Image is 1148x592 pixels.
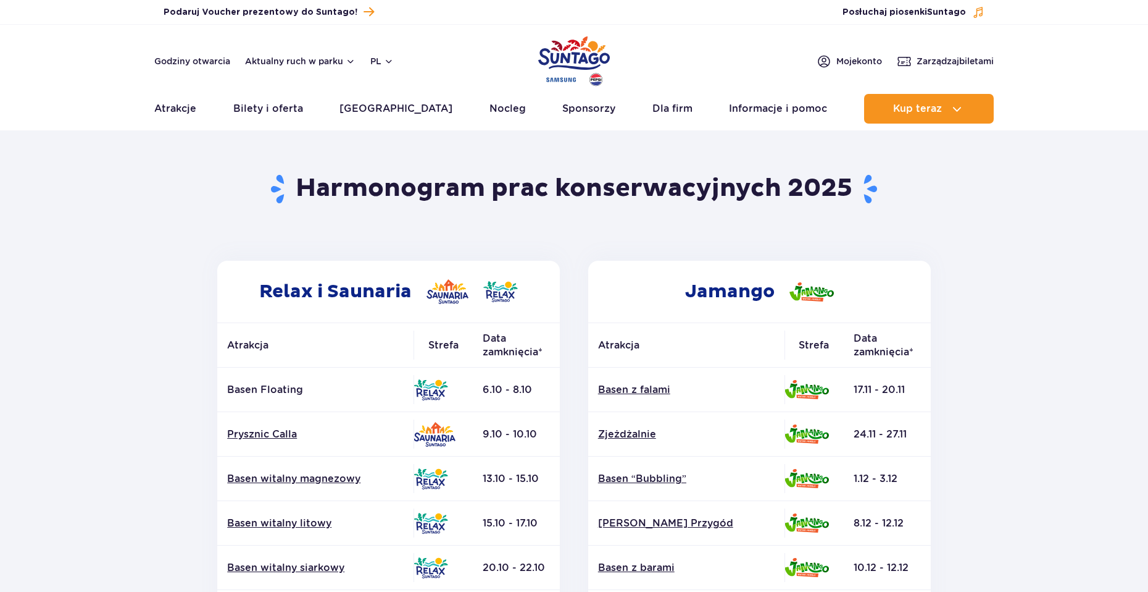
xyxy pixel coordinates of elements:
a: Basen witalny magnezowy [227,472,404,486]
th: Strefa [784,323,844,368]
a: Bilety i oferta [233,94,303,124]
img: Relax [414,557,448,578]
td: 8.12 - 12.12 [844,501,931,546]
th: Data zamknięcia* [844,323,931,368]
a: Basen witalny litowy [227,517,404,530]
a: Podaruj Voucher prezentowy do Suntago! [164,4,374,20]
span: Kup teraz [893,103,942,114]
a: Basen witalny siarkowy [227,561,404,575]
img: Jamango [784,425,829,444]
a: Sponsorzy [562,94,615,124]
a: [GEOGRAPHIC_DATA] [339,94,452,124]
td: 24.11 - 27.11 [844,412,931,457]
button: Aktualny ruch w parku [245,56,356,66]
span: Suntago [927,8,966,17]
span: Podaruj Voucher prezentowy do Suntago! [164,6,357,19]
a: Basen “Bubbling” [598,472,775,486]
th: Atrakcja [588,323,784,368]
button: Kup teraz [864,94,994,124]
span: Posłuchaj piosenki [842,6,966,19]
h2: Jamango [588,261,931,323]
img: Relax [414,468,448,489]
td: 10.12 - 12.12 [844,546,931,590]
button: Posłuchaj piosenkiSuntago [842,6,984,19]
img: Relax [414,513,448,534]
h2: Relax i Saunaria [217,261,560,323]
a: Godziny otwarcia [154,55,230,67]
img: Jamango [784,380,829,399]
a: Informacje i pomoc [729,94,827,124]
td: 13.10 - 15.10 [473,457,560,501]
a: Park of Poland [538,31,610,88]
a: Mojekonto [817,54,882,69]
td: 17.11 - 20.11 [844,368,931,412]
a: Zarządzajbiletami [897,54,994,69]
img: Jamango [784,514,829,533]
button: pl [370,55,394,67]
td: 9.10 - 10.10 [473,412,560,457]
p: Basen Floating [227,383,404,397]
a: Prysznic Calla [227,428,404,441]
a: Atrakcje [154,94,196,124]
a: [PERSON_NAME] Przygód [598,517,775,530]
img: Saunaria [414,422,455,447]
th: Data zamknięcia* [473,323,560,368]
td: 20.10 - 22.10 [473,546,560,590]
th: Atrakcja [217,323,414,368]
td: 6.10 - 8.10 [473,368,560,412]
a: Nocleg [489,94,526,124]
th: Strefa [414,323,473,368]
a: Basen z barami [598,561,775,575]
img: Jamango [789,282,834,302]
a: Zjeżdżalnie [598,428,775,441]
a: Basen z falami [598,383,775,397]
img: Relax [483,281,518,302]
img: Relax [414,379,448,400]
img: Jamango [784,558,829,577]
h1: Harmonogram prac konserwacyjnych 2025 [213,173,936,205]
td: 1.12 - 3.12 [844,457,931,501]
td: 15.10 - 17.10 [473,501,560,546]
a: Dla firm [652,94,693,124]
span: Moje konto [836,55,882,67]
img: Jamango [784,469,829,488]
img: Saunaria [426,279,468,304]
span: Zarządzaj biletami [917,55,994,67]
